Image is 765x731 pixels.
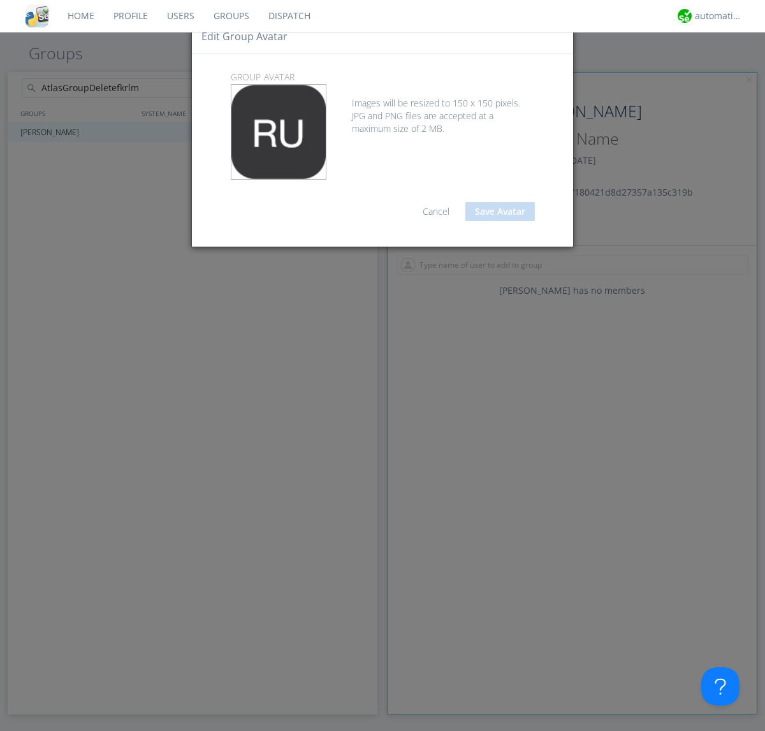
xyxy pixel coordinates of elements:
[221,70,544,84] p: group Avatar
[231,85,326,179] img: 373638.png
[423,205,449,217] a: Cancel
[201,29,288,44] h4: Edit group Avatar
[465,202,535,221] button: Save Avatar
[25,4,48,27] img: cddb5a64eb264b2086981ab96f4c1ba7
[678,9,692,23] img: d2d01cd9b4174d08988066c6d424eccd
[231,84,535,135] div: Images will be resized to 150 x 150 pixels. JPG and PNG files are accepted at a maximum size of 2...
[695,10,743,22] div: automation+atlas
